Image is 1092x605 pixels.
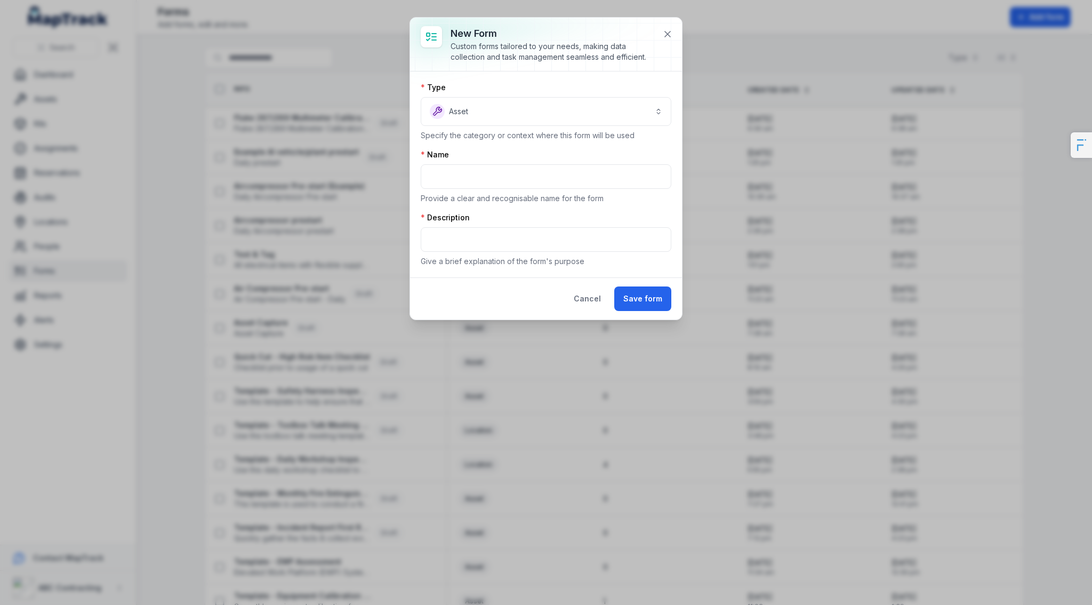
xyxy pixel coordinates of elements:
[614,286,671,311] button: Save form
[451,41,654,62] div: Custom forms tailored to your needs, making data collection and task management seamless and effi...
[421,97,671,126] button: Asset
[565,286,610,311] button: Cancel
[421,212,470,223] label: Description
[421,82,446,93] label: Type
[421,256,671,267] p: Give a brief explanation of the form's purpose
[421,130,671,141] p: Specify the category or context where this form will be used
[451,26,654,41] h3: New form
[421,149,449,160] label: Name
[421,193,671,204] p: Provide a clear and recognisable name for the form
